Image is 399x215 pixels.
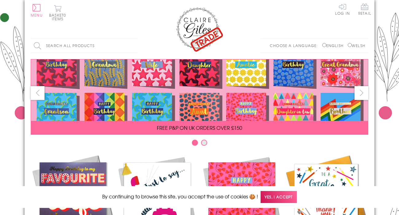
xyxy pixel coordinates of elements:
input: Search [132,39,138,53]
button: Basket0 items [49,5,66,21]
a: Retail [358,3,371,16]
span: Menu [31,12,43,18]
label: English [322,43,347,48]
span: 0 items [52,12,66,22]
input: English [322,43,326,47]
img: Claire Giles Trade [175,6,224,52]
button: Carousel Page 1 (Current Slide) [192,140,198,146]
button: next [354,86,368,100]
span: Retail [358,3,371,15]
span: Yes, I accept [261,191,297,203]
button: prev [31,86,45,100]
span: FREE P&P ON UK ORDERS OVER £150 [157,124,242,131]
button: Carousel Page 2 [201,140,207,146]
a: Log In [335,3,350,15]
button: Menu [31,4,43,17]
p: Choose a language: [270,43,321,48]
input: Welsh [348,43,352,47]
label: Welsh [348,43,365,48]
div: Carousel Pagination [31,139,368,149]
input: Search all products [31,39,138,53]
